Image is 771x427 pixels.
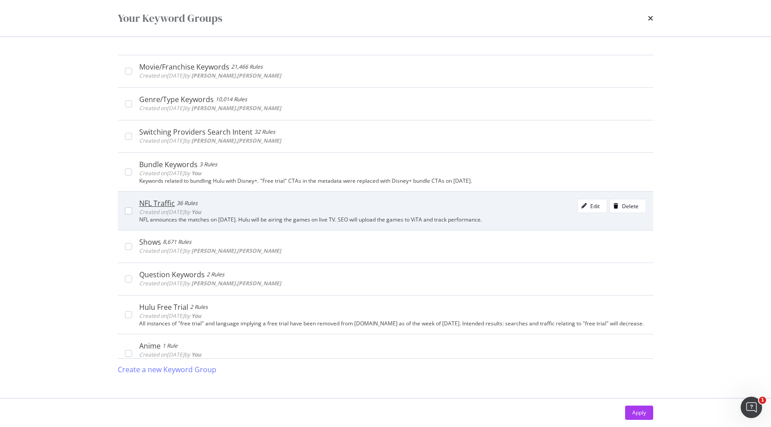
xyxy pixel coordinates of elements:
div: 1 Rule [162,341,178,350]
div: times [648,11,653,26]
span: 1 [759,397,766,404]
b: [PERSON_NAME].[PERSON_NAME] [191,137,281,144]
div: 21,466 Rules [231,62,263,71]
button: Delete [609,199,646,213]
div: All instances of "free trial" and language implying a free trial have been removed from [DOMAIN_N... [139,320,646,327]
div: NFL announces the matches on [DATE]. Hulu will be airing the games on live TV. SEO will upload th... [139,217,646,223]
b: You [191,351,201,358]
b: [PERSON_NAME].[PERSON_NAME] [191,104,281,112]
div: Bundle Keywords [139,160,198,169]
b: [PERSON_NAME].[PERSON_NAME] [191,72,281,79]
div: Edit [590,202,600,210]
span: Created on [DATE] by [139,137,281,144]
iframe: Intercom live chat [741,397,762,418]
b: [PERSON_NAME].[PERSON_NAME] [191,279,281,287]
div: Movie/Franchise Keywords [139,62,229,71]
span: Created on [DATE] by [139,247,281,255]
div: 2 Rules [207,270,224,279]
div: Your Keyword Groups [118,11,222,26]
div: Question Keywords [139,270,205,279]
span: Created on [DATE] by [139,104,281,112]
span: Created on [DATE] by [139,312,201,320]
div: Genre/Type Keywords [139,95,214,104]
b: [PERSON_NAME].[PERSON_NAME] [191,247,281,255]
div: Keywords related to bundling Hulu with Disney+. "Free trial" CTAs in the metadata were replaced w... [139,178,646,184]
div: 10,014 Rules [216,95,247,104]
button: Create a new Keyword Group [118,359,216,380]
b: You [191,208,201,216]
span: Created on [DATE] by [139,72,281,79]
span: Created on [DATE] by [139,279,281,287]
span: Created on [DATE] by [139,169,201,177]
div: NFL Traffic [139,199,175,208]
div: Delete [622,202,638,210]
b: You [191,169,201,177]
div: 36 Rules [177,199,198,208]
div: Shows [139,238,161,246]
div: Anime [139,341,161,350]
button: Edit [577,199,607,213]
div: Switching Providers Search Intent [139,127,253,136]
button: Apply [625,406,653,420]
div: 2 Rules [190,303,208,312]
div: 32 Rules [254,127,275,136]
div: 8,671 Rules [163,238,191,246]
div: 3 Rules [199,160,217,169]
b: You [191,312,201,320]
div: Create a new Keyword Group [118,365,216,375]
span: Created on [DATE] by [139,351,201,358]
span: Created on [DATE] by [139,208,201,216]
div: Apply [632,409,646,416]
div: Hulu Free Trial [139,303,188,312]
